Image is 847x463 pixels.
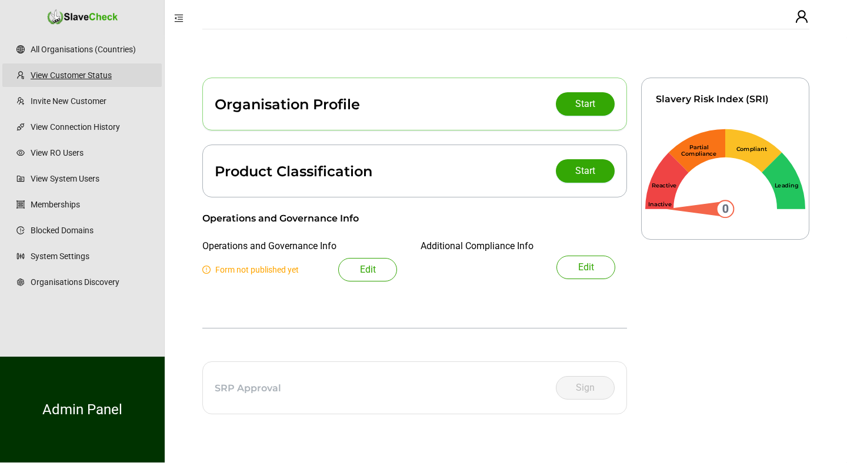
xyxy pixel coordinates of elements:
[556,92,615,116] button: Start
[31,141,152,165] a: View RO Users
[556,159,615,183] button: Start
[31,38,152,61] a: All Organisations (Countries)
[795,9,809,24] span: user
[215,383,281,394] div: SRP Approval
[338,258,397,281] button: Edit
[202,266,211,274] span: exclamation-circle
[31,270,152,294] a: Organisations Discovery
[575,97,595,111] span: Start
[556,376,615,400] button: Sign
[578,260,594,274] span: Edit
[645,182,683,189] div: Reactive
[656,92,795,106] div: Slavery Risk Index (SRI)
[421,239,533,253] div: Additional Compliance Info
[631,106,819,238] svg: Gauge 0
[202,239,336,253] div: Operations and Governance Info
[575,164,595,178] span: Start
[31,89,152,113] a: Invite New Customer
[31,115,152,139] a: View Connection History
[722,202,729,216] text: 0
[202,265,299,274] span: Form not published yet
[31,193,152,216] a: Memberships
[215,96,360,113] div: Organisation Profile
[556,256,615,279] button: Edit
[31,63,152,87] a: View Customer Status
[31,219,152,242] a: Blocked Domains
[31,244,152,268] a: System Settings
[768,182,805,189] div: Leading
[202,212,615,226] div: Operations and Governance Info
[641,201,679,208] div: Inactive
[174,14,184,23] span: menu-fold
[680,143,718,157] div: Partial Compliance
[215,163,372,180] div: Product Classification
[733,146,771,153] div: Compliant
[31,167,152,190] a: View System Users
[360,263,376,277] span: Edit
